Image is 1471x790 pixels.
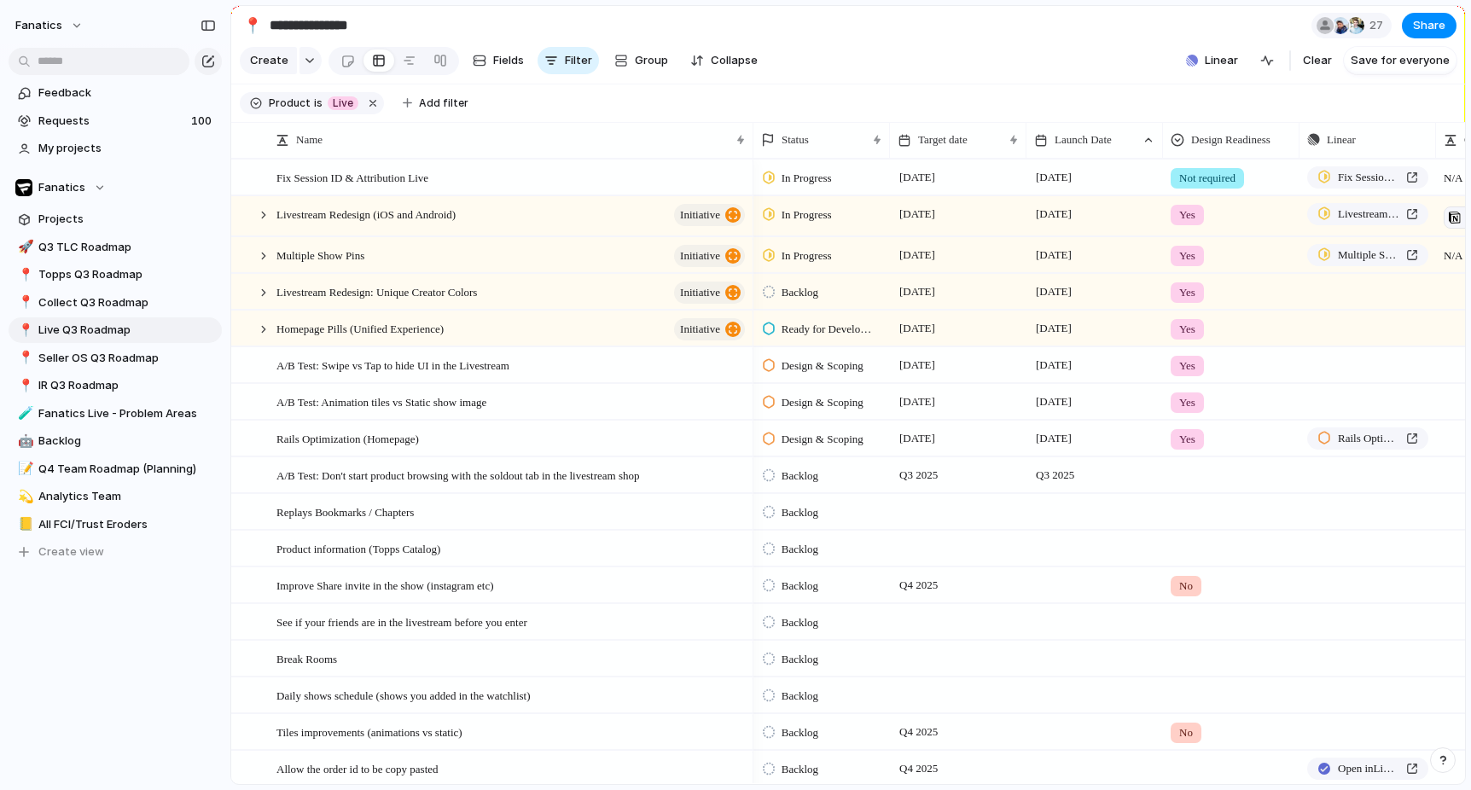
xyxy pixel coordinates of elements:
div: 📍 [18,376,30,396]
span: Backlog [782,614,818,631]
div: 📍 [18,265,30,285]
span: Clear [1303,52,1332,69]
span: Linear [1205,52,1238,69]
span: Rails Optimization (Homepage) [1338,430,1399,447]
span: Yes [1179,431,1195,448]
span: Yes [1179,357,1195,375]
span: Backlog [782,504,818,521]
button: is [311,94,326,113]
span: Status [782,131,809,148]
span: A/B Test: Swipe vs Tap to hide UI in the Livestream [276,355,509,375]
button: Fanatics [9,175,222,200]
span: [DATE] [1032,204,1076,224]
button: Clear [1296,47,1339,74]
span: Q3 2025 [895,465,942,485]
span: Collapse [711,52,758,69]
button: 💫 [15,488,32,505]
span: initiative [680,203,720,227]
div: 📒 [18,514,30,534]
span: initiative [680,281,720,305]
button: 🧪 [15,405,32,422]
span: Replays Bookmarks / Chapters [276,502,414,521]
span: Create [250,52,288,69]
span: Livestream Redesign (iOS and Android) [1338,206,1399,223]
div: 🧪 [18,404,30,423]
button: 📍 [15,294,32,311]
button: 🤖 [15,433,32,450]
div: 📍 [18,348,30,368]
span: Improve Share invite in the show (instagram etc) [276,575,494,595]
span: Q3 2025 [1032,465,1079,485]
div: 📍Collect Q3 Roadmap [9,290,222,316]
span: [DATE] [1032,282,1076,302]
span: In Progress [782,247,832,264]
span: In Progress [782,170,832,187]
button: initiative [674,318,745,340]
span: Q4 2025 [895,722,942,742]
span: [DATE] [1032,392,1076,412]
a: 📍Seller OS Q3 Roadmap [9,346,222,371]
a: Multiple Show Pins [1307,244,1428,266]
span: All FCI/Trust Eroders [38,516,216,533]
span: Yes [1179,284,1195,301]
span: Launch Date [1055,131,1112,148]
span: No [1179,724,1193,741]
div: 📒All FCI/Trust Eroders [9,512,222,537]
span: Q4 Team Roadmap (Planning) [38,461,216,478]
a: 🧪Fanatics Live - Problem Areas [9,401,222,427]
span: [DATE] [895,428,939,449]
div: 🚀Q3 TLC Roadmap [9,235,222,260]
button: initiative [674,204,745,226]
span: Group [635,52,668,69]
span: [DATE] [895,318,939,339]
span: Backlog [38,433,216,450]
div: 📍 [18,321,30,340]
span: is [314,96,323,111]
span: Requests [38,113,186,130]
span: Design & Scoping [782,431,863,448]
span: Yes [1179,206,1195,224]
span: Backlog [782,724,818,741]
a: 📝Q4 Team Roadmap (Planning) [9,456,222,482]
button: Linear [1179,48,1245,73]
button: initiative [674,245,745,267]
span: Projects [38,211,216,228]
button: 🚀 [15,239,32,256]
span: Backlog [782,651,818,668]
div: 🚀 [18,237,30,257]
span: [DATE] [895,167,939,188]
button: Create view [9,539,222,565]
div: 💫 [18,487,30,507]
button: Filter [538,47,599,74]
button: 📍 [15,377,32,394]
button: 📝 [15,461,32,478]
div: 📍Live Q3 Roadmap [9,317,222,343]
span: Design & Scoping [782,394,863,411]
span: Backlog [782,284,818,301]
span: Break Rooms [276,648,337,668]
span: Fix Session ID & Attribution Live [1338,169,1399,186]
span: [DATE] [1032,355,1076,375]
div: 📍Topps Q3 Roadmap [9,262,222,288]
a: 🤖Backlog [9,428,222,454]
a: Projects [9,206,222,232]
span: Fanatics [38,179,85,196]
span: Open in Linear [1338,760,1399,777]
div: 🤖 [18,432,30,451]
span: [DATE] [1032,428,1076,449]
span: Create view [38,543,104,561]
span: Yes [1179,321,1195,338]
span: A/B Test: Don't start product browsing with the soldout tab in the livestream shop [276,465,639,485]
span: Topps Q3 Roadmap [38,266,216,283]
span: In Progress [782,206,832,224]
button: 📍 [239,12,266,39]
button: Fields [466,47,531,74]
span: Q4 2025 [895,758,942,779]
span: Share [1413,17,1445,34]
span: Product [269,96,311,111]
span: fanatics [15,17,62,34]
span: Backlog [782,761,818,778]
span: Tiles improvements (animations vs static) [276,722,462,741]
span: Yes [1179,247,1195,264]
span: Backlog [782,688,818,705]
